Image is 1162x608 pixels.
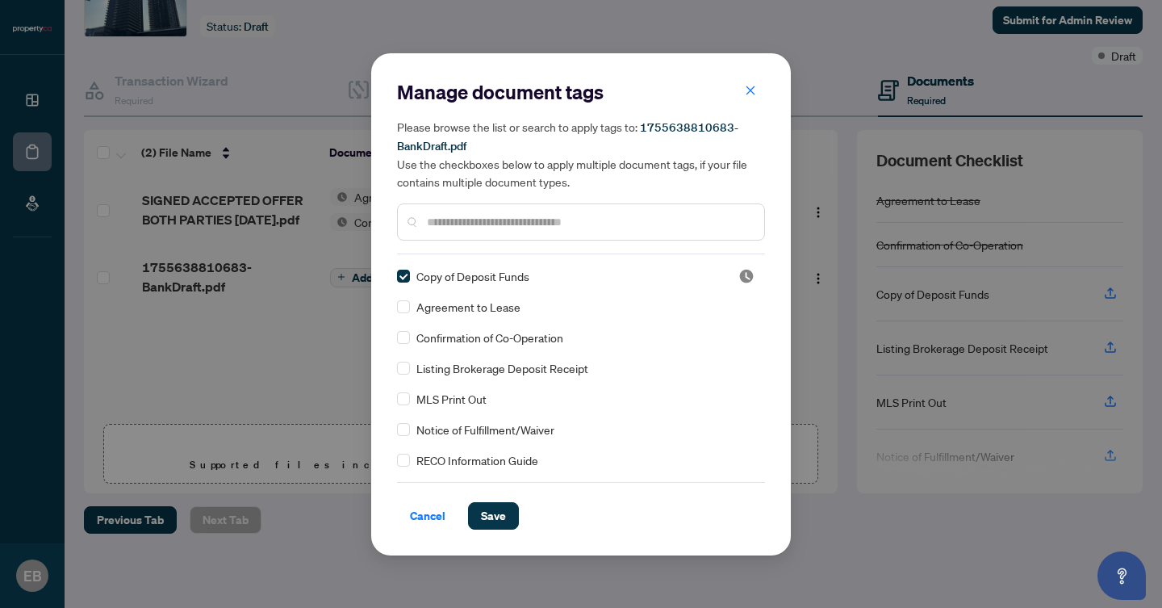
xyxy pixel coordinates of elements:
span: Cancel [410,503,445,529]
span: MLS Print Out [416,390,487,408]
span: RECO Information Guide [416,451,538,469]
h5: Please browse the list or search to apply tags to: Use the checkboxes below to apply multiple doc... [397,118,765,191]
span: Confirmation of Co-Operation [416,329,563,346]
span: Pending Review [738,268,754,284]
button: Save [468,502,519,530]
h2: Manage document tags [397,79,765,105]
span: 1755638810683-BankDraft.pdf [397,120,738,153]
span: Listing Brokerage Deposit Receipt [416,359,588,377]
button: Cancel [397,502,458,530]
span: Save [481,503,506,529]
span: close [745,85,756,96]
span: Notice of Fulfillment/Waiver [416,421,554,438]
img: status [738,268,754,284]
span: Agreement to Lease [416,298,520,316]
button: Open asap [1097,551,1146,600]
span: Copy of Deposit Funds [416,267,529,285]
